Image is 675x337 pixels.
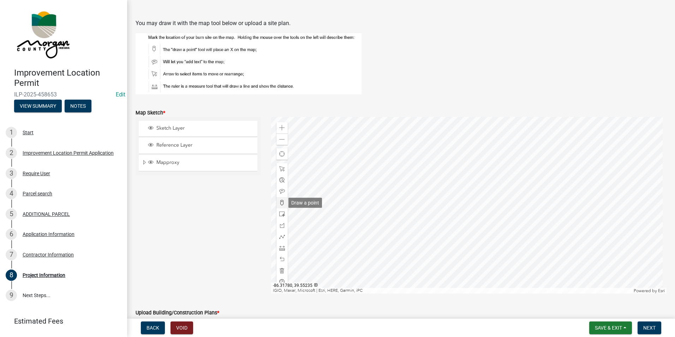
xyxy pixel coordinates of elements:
[139,121,257,137] li: Sketch Layer
[632,288,667,294] div: Powered by
[6,208,17,220] div: 5
[23,232,74,237] div: Application Information
[271,288,632,294] div: IGIO, Maxar, Microsoft | Esri, HERE, Garmin, iPC
[6,270,17,281] div: 8
[139,138,257,154] li: Reference Layer
[65,100,91,112] button: Notes
[589,321,632,334] button: Save & Exit
[276,134,288,145] div: Zoom out
[276,122,288,134] div: Zoom in
[23,273,65,278] div: Project Information
[139,155,257,171] li: Mapproxy
[276,148,288,160] div: Find my location
[136,111,165,116] label: Map Sketch
[147,325,159,331] span: Back
[288,198,322,208] div: Draw a point
[6,249,17,260] div: 7
[6,314,116,328] a: Estimated Fees
[136,33,362,94] img: map_tools-sm_9c903488-6d06-459d-9e87-41fdf6e21155.jpg
[643,325,656,331] span: Next
[638,321,661,334] button: Next
[147,125,255,132] div: Sketch Layer
[14,104,62,109] wm-modal-confirm: Summary
[155,159,255,166] span: Mapproxy
[142,159,147,167] span: Expand
[147,142,255,149] div: Reference Layer
[23,252,74,257] div: Contractor Information
[136,311,219,315] label: Upload Building/Construction Plans
[6,290,17,301] div: 9
[155,142,255,148] span: Reference Layer
[141,321,165,334] button: Back
[14,7,71,60] img: Morgan County, Indiana
[23,150,114,155] div: Improvement Location Permit Application
[65,104,91,109] wm-modal-confirm: Notes
[23,171,50,176] div: Require User
[6,147,17,159] div: 2
[147,159,255,166] div: Mapproxy
[14,91,113,98] span: ILP-2025-458653
[23,212,70,217] div: ADDITIONAL PARCEL
[14,68,121,88] h4: Improvement Location Permit
[658,288,665,293] a: Esri
[116,91,125,98] a: Edit
[138,119,258,173] ul: Layer List
[14,100,62,112] button: View Summary
[23,130,34,135] div: Start
[23,191,52,196] div: Parcel search
[155,125,255,131] span: Sketch Layer
[6,229,17,240] div: 6
[6,127,17,138] div: 1
[6,188,17,199] div: 4
[171,321,193,334] button: Void
[116,91,125,98] wm-modal-confirm: Edit Application Number
[136,19,667,28] p: You may draw it with the map tool below or upload a site plan.
[595,325,622,331] span: Save & Exit
[6,168,17,179] div: 3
